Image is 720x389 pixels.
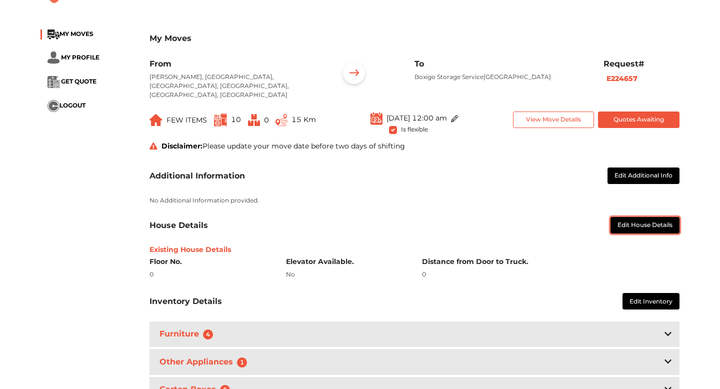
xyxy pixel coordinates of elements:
[47,77,96,85] a: ... GET QUOTE
[422,270,679,279] div: 0
[149,171,245,180] h3: Additional Information
[603,73,640,84] button: E224657
[606,74,637,83] b: E224657
[149,33,679,43] h3: My Moves
[142,141,687,151] div: Please update your move date before two days of shifting
[47,51,59,64] img: ...
[203,329,213,339] span: 4
[338,59,369,90] img: ...
[47,76,59,88] img: ...
[422,257,679,266] h6: Distance from Door to Truck.
[59,30,93,37] span: MY MOVES
[237,357,247,367] span: 1
[603,59,679,68] h6: Request#
[149,257,271,266] h6: Floor No.
[370,111,382,125] img: ...
[275,114,287,126] img: ...
[149,296,222,306] h3: Inventory Details
[61,53,99,60] span: MY PROFILE
[157,355,253,369] h3: Other Appliances
[149,270,271,279] div: 0
[451,115,458,122] img: ...
[61,77,96,85] span: GET QUOTE
[149,220,208,230] h3: House Details
[47,29,59,39] img: ...
[414,72,588,81] p: Boxigo Storage Service[GEOGRAPHIC_DATA]
[157,327,219,341] h3: Furniture
[149,196,679,205] p: No Additional Information provided.
[386,113,447,122] span: [DATE] 12:00 am
[598,111,679,128] button: Quotes Awaiting
[214,113,227,126] img: ...
[513,111,594,128] button: View Move Details
[248,114,260,126] img: ...
[47,53,99,60] a: ... MY PROFILE
[47,100,85,112] button: ...LOGOUT
[149,114,162,126] img: ...
[149,59,323,68] h6: From
[291,115,316,124] span: 15 Km
[286,257,407,266] h6: Elevator Available.
[414,59,588,68] h6: To
[166,115,207,124] span: FEW ITEMS
[149,72,323,99] p: [PERSON_NAME], [GEOGRAPHIC_DATA], [GEOGRAPHIC_DATA], [GEOGRAPHIC_DATA], [GEOGRAPHIC_DATA], [GEOGR...
[47,100,59,112] img: ...
[286,270,407,279] div: No
[622,293,679,309] button: Edit Inventory
[161,141,202,150] strong: Disclaimer:
[149,245,679,254] h6: Existing House Details
[610,217,679,233] button: Edit House Details
[401,124,428,133] span: Is flexible
[59,101,85,109] span: LOGOUT
[264,115,269,124] span: 0
[47,30,93,37] a: ...MY MOVES
[607,167,679,184] button: Edit Additional Info
[231,115,241,124] span: 10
